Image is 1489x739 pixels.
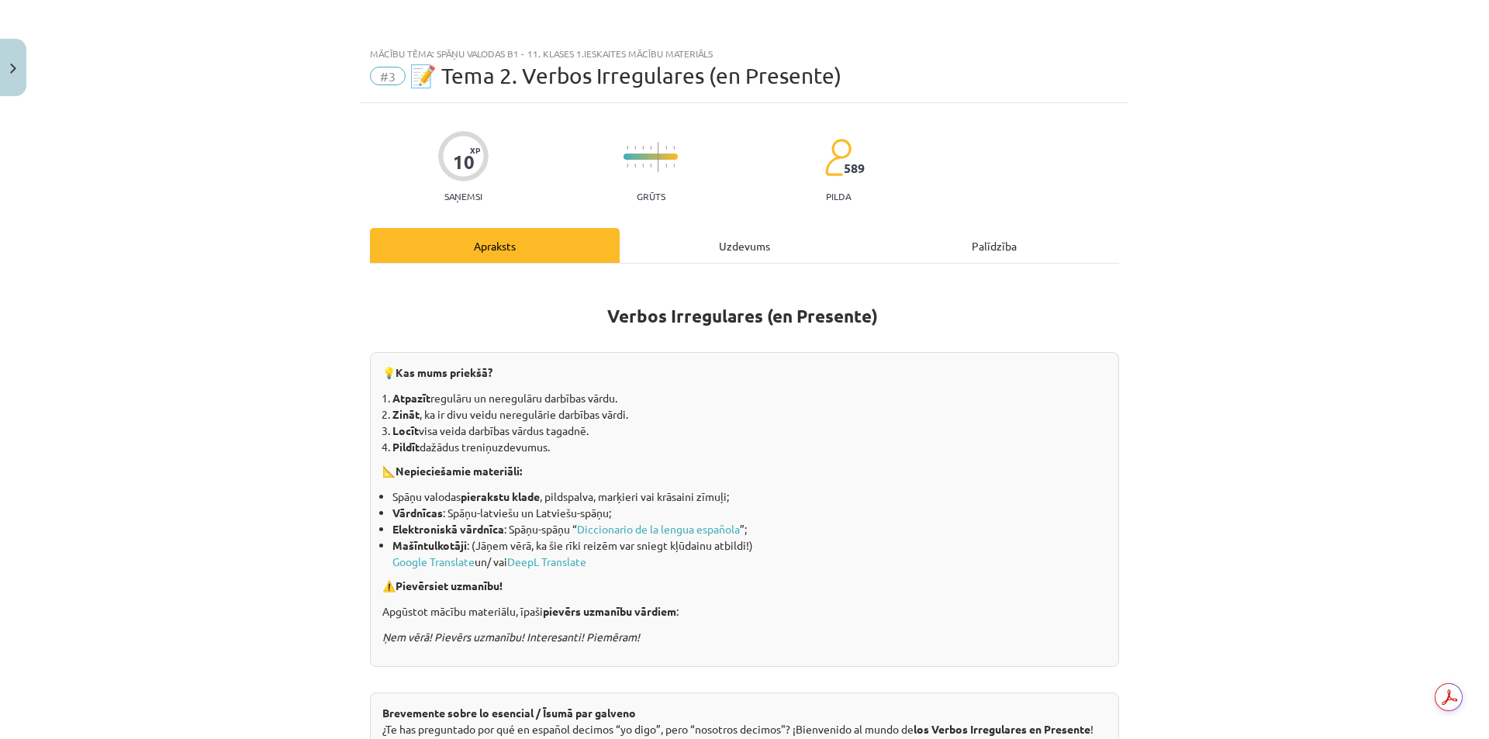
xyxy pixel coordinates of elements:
[392,537,1107,570] li: : (Jāņem vērā, ka šie rīki reizēm var sniegt kļūdainu atbildi!) un/ vai
[844,161,865,175] span: 589
[650,164,651,167] img: icon-short-line-57e1e144782c952c97e751825c79c345078a6d821885a25fce030b3d8c18986b.svg
[627,164,628,167] img: icon-short-line-57e1e144782c952c97e751825c79c345078a6d821885a25fce030b3d8c18986b.svg
[869,228,1119,263] div: Palīdzība
[637,191,665,202] p: Grūts
[392,407,420,421] b: Zināt
[607,305,878,327] b: Verbos Irregulares (en Presente)
[507,554,586,568] a: DeepL Translate
[382,706,636,720] strong: Brevemente sobre lo esencial / Īsumā par galveno
[620,228,869,263] div: Uzdevums
[824,138,852,177] img: students-c634bb4e5e11cddfef0936a35e636f08e4e9abd3cc4e673bd6f9a4125e45ecb1.svg
[396,578,503,592] strong: Pievērsiet uzmanību!
[634,146,636,150] img: icon-short-line-57e1e144782c952c97e751825c79c345078a6d821885a25fce030b3d8c18986b.svg
[392,554,475,568] a: Google Translate
[382,463,1107,479] p: 📐
[665,164,667,167] img: icon-short-line-57e1e144782c952c97e751825c79c345078a6d821885a25fce030b3d8c18986b.svg
[826,191,851,202] p: pilda
[392,522,504,536] b: Elektroniskā vārdnīca
[914,722,1090,736] strong: los Verbos Irregulares en Presente
[634,164,636,167] img: icon-short-line-57e1e144782c952c97e751825c79c345078a6d821885a25fce030b3d8c18986b.svg
[392,439,1107,455] li: dažādus treniņuzdevumus.
[392,521,1107,537] li: : Spāņu-spāņu “ ”;
[642,146,644,150] img: icon-short-line-57e1e144782c952c97e751825c79c345078a6d821885a25fce030b3d8c18986b.svg
[396,464,522,478] strong: Nepieciešamie materiāli:
[392,505,1107,521] li: : Spāņu-latviešu un Latviešu-spāņu;
[470,146,480,154] span: XP
[577,522,740,536] a: Diccionario de la lengua española
[392,506,443,520] b: Vārdnīcas
[673,164,675,167] img: icon-short-line-57e1e144782c952c97e751825c79c345078a6d821885a25fce030b3d8c18986b.svg
[665,146,667,150] img: icon-short-line-57e1e144782c952c97e751825c79c345078a6d821885a25fce030b3d8c18986b.svg
[392,391,430,405] b: Atpazīt
[370,228,620,263] div: Apraksts
[650,146,651,150] img: icon-short-line-57e1e144782c952c97e751825c79c345078a6d821885a25fce030b3d8c18986b.svg
[392,538,467,552] b: Mašīntulkotāji
[382,364,1107,381] p: 💡
[438,191,489,202] p: Saņemsi
[543,604,676,618] b: pievērs uzmanību vārdiem
[392,423,419,437] b: Locīt
[642,164,644,167] img: icon-short-line-57e1e144782c952c97e751825c79c345078a6d821885a25fce030b3d8c18986b.svg
[392,406,1107,423] li: , ka ir divu veidu neregulārie darbības vārdi.
[453,151,475,173] div: 10
[461,489,540,503] b: pierakstu klade
[627,146,628,150] img: icon-short-line-57e1e144782c952c97e751825c79c345078a6d821885a25fce030b3d8c18986b.svg
[382,603,1107,620] p: Apgūstot mācību materiālu, īpaši :
[392,423,1107,439] li: visa veida darbības vārdus tagadnē.
[392,440,420,454] b: Pildīt
[392,390,1107,406] li: regulāru un neregulāru darbības vārdu.
[382,630,640,644] i: Ņem vērā! Pievērs uzmanību! Interesanti! Piemēram!
[370,67,406,85] span: #3
[370,48,1119,59] div: Mācību tēma: Spāņu valodas b1 - 11. klases 1.ieskaites mācību materiāls
[10,64,16,74] img: icon-close-lesson-0947bae3869378f0d4975bcd49f059093ad1ed9edebbc8119c70593378902aed.svg
[673,146,675,150] img: icon-short-line-57e1e144782c952c97e751825c79c345078a6d821885a25fce030b3d8c18986b.svg
[392,489,1107,505] li: Spāņu valodas , pildspalva, marķieri vai krāsaini zīmuļi;
[409,63,841,88] span: 📝 Tema 2. Verbos Irregulares (en Presente)
[382,578,1107,594] p: ⚠️
[396,365,492,379] strong: Kas mums priekšā?
[658,142,659,172] img: icon-long-line-d9ea69661e0d244f92f715978eff75569469978d946b2353a9bb055b3ed8787d.svg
